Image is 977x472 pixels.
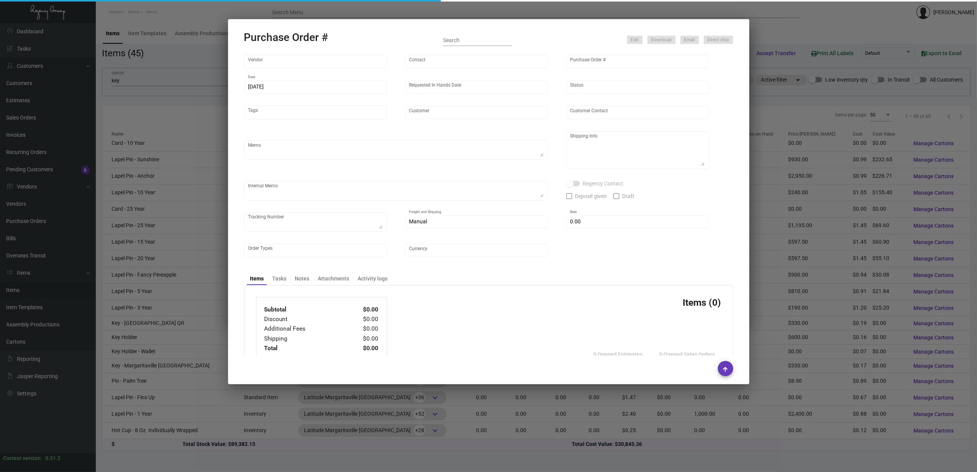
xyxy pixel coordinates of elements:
div: Attachments [318,275,349,283]
span: Draft [622,192,635,201]
td: $0.00 [347,334,379,344]
button: 0 Opened Sales Orders [654,347,721,361]
td: Additional Fees [264,324,347,334]
button: Download [647,36,676,44]
span: Deposit given [575,192,607,201]
div: 0.51.2 [45,454,61,462]
span: Regency Contact [583,179,624,188]
span: Email [684,37,695,43]
td: Total [264,344,347,353]
span: 0 Opened Sales Orders [660,351,715,357]
h2: Purchase Order # [244,31,328,44]
td: $0.00 [347,344,379,353]
button: Direct ship [704,36,733,44]
span: Download [651,37,672,43]
div: Activity logs [358,275,388,283]
span: 0 Opened Estimates [594,351,643,357]
span: Manual [409,218,427,225]
div: Current version: [3,454,42,462]
td: $0.00 [347,324,379,334]
button: 0 Opened Estimates [588,347,649,361]
span: Direct ship [708,37,729,43]
h3: Items (0) [683,297,721,308]
td: $0.00 [347,305,379,315]
div: Tasks [272,275,286,283]
td: $0.00 [347,315,379,324]
td: Discount [264,315,347,324]
td: Subtotal [264,305,347,315]
td: Shipping [264,334,347,344]
button: Email [680,36,699,44]
div: Items [250,275,264,283]
div: Notes [295,275,309,283]
button: Edit [627,36,643,44]
span: Edit [631,37,639,43]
